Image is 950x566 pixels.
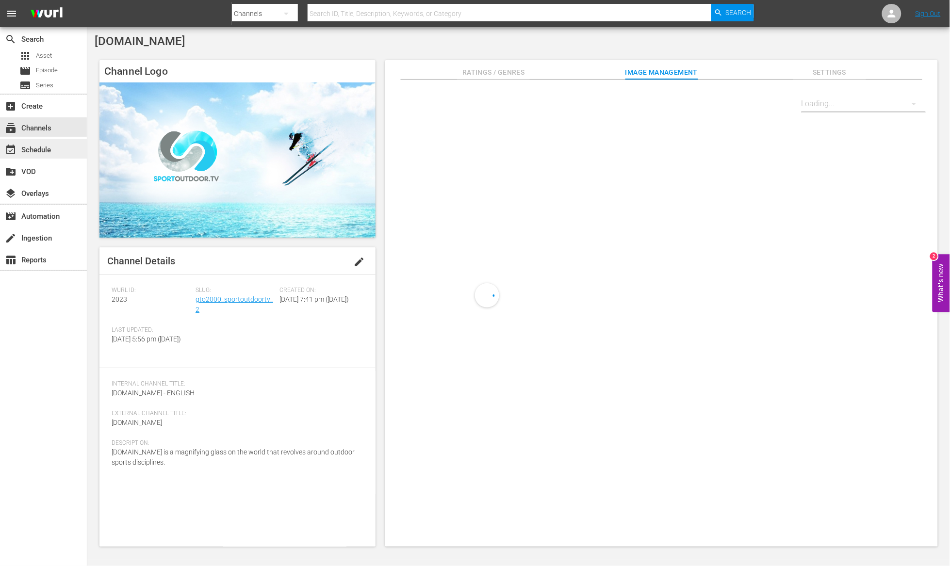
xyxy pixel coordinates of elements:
[19,65,31,77] span: Episode
[112,326,191,334] span: Last Updated:
[5,232,16,244] span: Ingestion
[36,65,58,75] span: Episode
[930,252,938,260] div: 2
[36,81,53,90] span: Series
[916,10,941,17] a: Sign Out
[711,4,754,21] button: Search
[112,380,359,388] span: Internal Channel Title:
[112,419,162,426] span: [DOMAIN_NAME]
[112,287,191,294] span: Wurl ID:
[196,287,275,294] span: Slug:
[23,2,70,25] img: ans4CAIJ8jUAAAAAAAAAAAAAAAAAAAAAAAAgQb4GAAAAAAAAAAAAAAAAAAAAAAAAJMjXAAAAAAAAAAAAAAAAAAAAAAAAgAT5G...
[112,335,181,343] span: [DATE] 5:56 pm ([DATE])
[353,256,365,268] span: edit
[112,448,355,466] span: [DOMAIN_NAME] is a magnifying glass on the world that revolves around outdoor sports disciplines.
[112,439,359,447] span: Description:
[625,66,698,79] span: Image Management
[107,255,175,267] span: Channel Details
[457,66,530,79] span: Ratings / Genres
[933,254,950,312] button: Open Feedback Widget
[112,295,127,303] span: 2023
[112,410,359,418] span: External Channel Title:
[99,60,376,82] h4: Channel Logo
[36,51,52,61] span: Asset
[95,34,185,48] span: [DOMAIN_NAME]
[726,4,752,21] span: Search
[5,144,16,156] span: Schedule
[279,287,359,294] span: Created On:
[5,188,16,199] span: Overlays
[347,250,371,274] button: edit
[5,166,16,178] span: VOD
[5,122,16,134] span: Channels
[196,295,273,313] a: gto2000_sportoutdoortv_2
[5,100,16,112] span: Create
[19,50,31,62] span: Asset
[279,295,349,303] span: [DATE] 7:41 pm ([DATE])
[112,389,195,397] span: [DOMAIN_NAME] - ENGLISH
[19,80,31,91] span: Series
[6,8,17,19] span: menu
[5,210,16,222] span: Automation
[5,33,16,45] span: Search
[99,82,376,238] img: SportOutdoor.TV
[5,254,16,266] span: Reports
[793,66,866,79] span: Settings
